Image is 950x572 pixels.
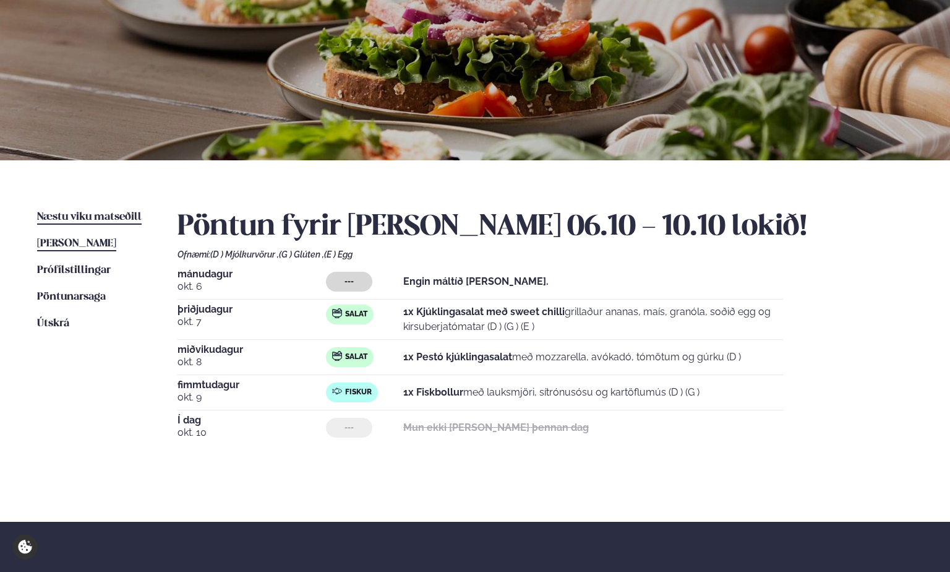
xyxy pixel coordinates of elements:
[178,249,913,259] div: Ofnæmi:
[403,350,741,365] p: með mozzarella, avókadó, tómötum og gúrku (D )
[37,212,142,222] span: Næstu viku matseðill
[403,385,700,400] p: með lauksmjöri, sítrónusósu og kartöflumús (D ) (G )
[345,310,367,319] span: Salat
[178,210,913,245] h2: Pöntun fyrir [PERSON_NAME] 06.10 - 10.10 lokið!
[324,249,353,259] span: (E ) Egg
[178,314,326,329] span: okt. 7
[37,238,116,249] span: [PERSON_NAME]
[210,249,279,259] span: (D ) Mjólkurvörur ,
[37,292,106,302] span: Pöntunarsaga
[178,425,326,440] span: okt. 10
[403,275,549,287] strong: Engin máltíð [PERSON_NAME].
[403,306,565,318] strong: 1x Kjúklingasalat með sweet chilli
[178,390,326,405] span: okt. 9
[332,386,342,396] img: fish.svg
[178,269,326,279] span: mánudagur
[345,388,372,397] span: Fiskur
[37,265,111,275] span: Prófílstillingar
[332,308,342,318] img: salad.svg
[332,351,342,361] img: salad.svg
[37,263,111,278] a: Prófílstillingar
[403,386,463,398] strong: 1x Fiskbollur
[344,277,354,287] span: ---
[178,279,326,294] span: okt. 6
[178,305,326,314] span: þriðjudagur
[403,351,512,363] strong: 1x Pestó kjúklingasalat
[37,316,69,331] a: Útskrá
[178,355,326,370] span: okt. 8
[403,422,589,433] strong: Mun ekki [PERSON_NAME] þennan dag
[345,352,367,362] span: Salat
[178,415,326,425] span: Í dag
[178,345,326,355] span: miðvikudagur
[37,236,116,251] a: [PERSON_NAME]
[37,290,106,305] a: Pöntunarsaga
[344,423,354,433] span: ---
[12,534,38,560] a: Cookie settings
[37,210,142,225] a: Næstu viku matseðill
[279,249,324,259] span: (G ) Glúten ,
[403,305,784,334] p: grillaður ananas, maís, granóla, soðið egg og kirsuberjatómatar (D ) (G ) (E )
[178,380,326,390] span: fimmtudagur
[37,318,69,329] span: Útskrá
